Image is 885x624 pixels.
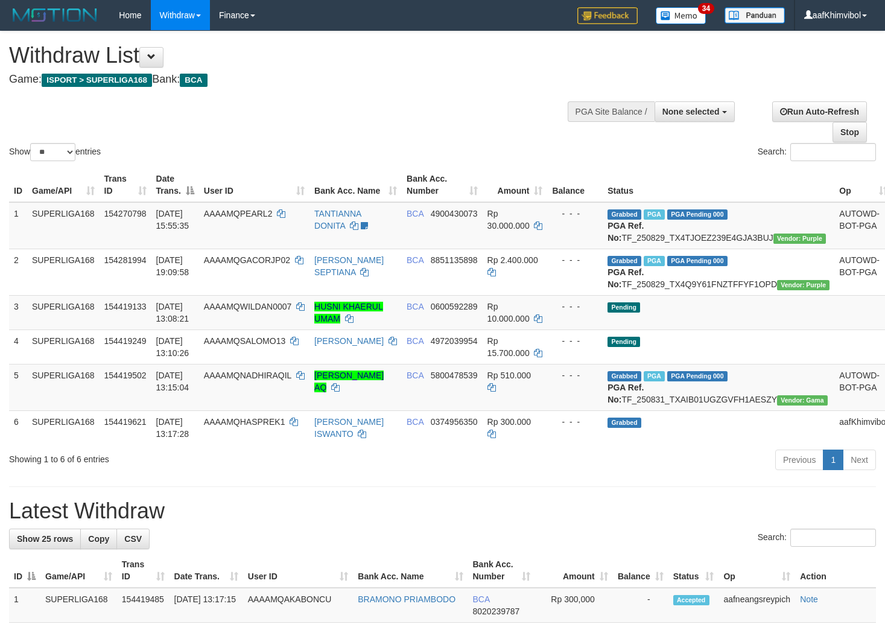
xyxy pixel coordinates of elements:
[407,371,423,380] span: BCA
[104,336,147,346] span: 154419249
[170,588,243,623] td: [DATE] 13:17:15
[156,209,189,231] span: [DATE] 15:55:35
[568,101,655,122] div: PGA Site Balance /
[27,202,100,249] td: SUPERLIGA168
[9,364,27,410] td: 5
[790,529,876,547] input: Search:
[314,209,361,231] a: TANTIANNA DONITA
[30,143,75,161] select: Showentries
[204,371,291,380] span: AAAAMQNADHIRAQIL
[17,534,73,544] span: Show 25 rows
[552,369,598,381] div: - - -
[204,417,285,427] span: AAAAMQHASPREK1
[104,209,147,218] span: 154270798
[27,249,100,295] td: SUPERLIGA168
[358,594,455,604] a: BRAMONO PRIAMBODO
[790,143,876,161] input: Search:
[667,371,728,381] span: PGA Pending
[204,336,285,346] span: AAAAMQSALOMO13
[607,302,640,313] span: Pending
[104,302,147,311] span: 154419133
[314,336,384,346] a: [PERSON_NAME]
[80,529,117,549] a: Copy
[199,168,309,202] th: User ID: activate to sort column ascending
[124,534,142,544] span: CSV
[9,202,27,249] td: 1
[607,383,644,404] b: PGA Ref. No:
[9,330,27,364] td: 4
[833,122,867,142] a: Stop
[431,417,478,427] span: Copy 0374956350 to clipboard
[151,168,199,202] th: Date Trans.: activate to sort column descending
[607,418,641,428] span: Grabbed
[9,6,101,24] img: MOTION_logo.png
[27,364,100,410] td: SUPERLIGA168
[667,256,728,266] span: PGA Pending
[656,7,706,24] img: Button%20Memo.svg
[156,336,189,358] span: [DATE] 13:10:26
[758,529,876,547] label: Search:
[243,588,353,623] td: AAAAMQAKABONCU
[777,280,829,290] span: Vendor URL: https://trx4.1velocity.biz
[613,588,668,623] td: -
[9,553,40,588] th: ID: activate to sort column descending
[473,606,520,616] span: Copy 8020239787 to clipboard
[156,371,189,392] span: [DATE] 13:15:04
[644,209,665,220] span: Marked by aafmaleo
[644,371,665,381] span: Marked by aafsoycanthlai
[800,594,818,604] a: Note
[407,336,423,346] span: BCA
[668,553,719,588] th: Status: activate to sort column ascending
[116,529,150,549] a: CSV
[431,371,478,380] span: Copy 5800478539 to clipboard
[718,553,795,588] th: Op: activate to sort column ascending
[673,595,709,605] span: Accepted
[535,588,613,623] td: Rp 300,000
[117,588,170,623] td: 154419485
[309,168,402,202] th: Bank Acc. Name: activate to sort column ascending
[9,168,27,202] th: ID
[27,295,100,330] td: SUPERLIGA168
[603,168,834,202] th: Status
[487,417,531,427] span: Rp 300.000
[535,553,613,588] th: Amount: activate to sort column ascending
[431,336,478,346] span: Copy 4972039954 to clipboard
[468,553,535,588] th: Bank Acc. Number: activate to sort column ascending
[88,534,109,544] span: Copy
[644,256,665,266] span: Marked by aafnonsreyleab
[156,255,189,277] span: [DATE] 19:09:58
[431,302,478,311] span: Copy 0600592289 to clipboard
[725,7,785,24] img: panduan.png
[431,209,478,218] span: Copy 4900430073 to clipboard
[9,295,27,330] td: 3
[777,395,828,406] span: Vendor URL: https://trx31.1velocity.biz
[775,450,823,470] a: Previous
[772,101,867,122] a: Run Auto-Refresh
[9,499,876,523] h1: Latest Withdraw
[718,588,795,623] td: aafneangsreypich
[27,168,100,202] th: Game/API: activate to sort column ascending
[487,255,538,265] span: Rp 2.400.000
[40,553,117,588] th: Game/API: activate to sort column ascending
[314,371,384,392] a: [PERSON_NAME] AQ
[607,256,641,266] span: Grabbed
[27,410,100,445] td: SUPERLIGA168
[314,417,384,439] a: [PERSON_NAME] ISWANTO
[698,3,714,14] span: 34
[607,221,644,243] b: PGA Ref. No:
[314,302,383,323] a: HUSNI KHAERUL UMAM
[104,371,147,380] span: 154419502
[795,553,876,588] th: Action
[9,588,40,623] td: 1
[483,168,548,202] th: Amount: activate to sort column ascending
[9,143,101,161] label: Show entries
[42,74,152,87] span: ISPORT > SUPERLIGA168
[9,410,27,445] td: 6
[170,553,243,588] th: Date Trans.: activate to sort column ascending
[27,330,100,364] td: SUPERLIGA168
[156,417,189,439] span: [DATE] 13:17:28
[552,254,598,266] div: - - -
[314,255,384,277] a: [PERSON_NAME] SEPTIANA
[577,7,638,24] img: Feedback.jpg
[473,594,490,604] span: BCA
